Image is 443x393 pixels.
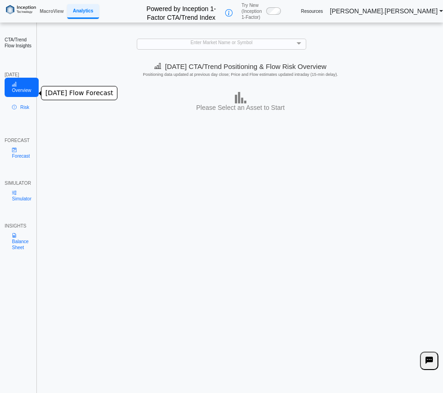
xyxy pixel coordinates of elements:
[5,143,37,163] a: Forecast
[40,103,441,112] h3: Please Select an Asset to Start
[330,7,443,15] a: [PERSON_NAME].[PERSON_NAME]
[5,229,36,254] a: Balance Sheet
[67,4,99,19] a: Analytics
[242,2,262,20] span: Try New (Inception 1-Factor)
[5,78,39,97] a: Overview
[5,180,32,186] div: SIMULATOR
[137,39,306,49] div: Enter Market Name or Symbol
[41,86,117,100] div: [DATE] Flow Forecast
[154,63,326,70] span: [DATE] CTA/Trend Positioning & Flow Risk Overview
[5,37,32,49] h2: CTA/Trend Flow Insights
[301,8,323,14] a: Resources
[36,5,67,18] a: MacroView
[6,5,36,14] img: logo%20black.png
[235,92,246,103] img: bar-chart.png
[5,101,39,120] a: Risk
[5,223,32,229] div: INSIGHTS
[40,72,441,77] h5: Positioning data updated at previous day close; Price and Flow estimates updated intraday (15-min...
[5,186,39,205] a: Simulator
[5,72,32,78] div: [DATE]
[5,137,32,143] div: FORECAST
[137,1,225,21] h2: Powered by Inception 1-Factor CTA/Trend Index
